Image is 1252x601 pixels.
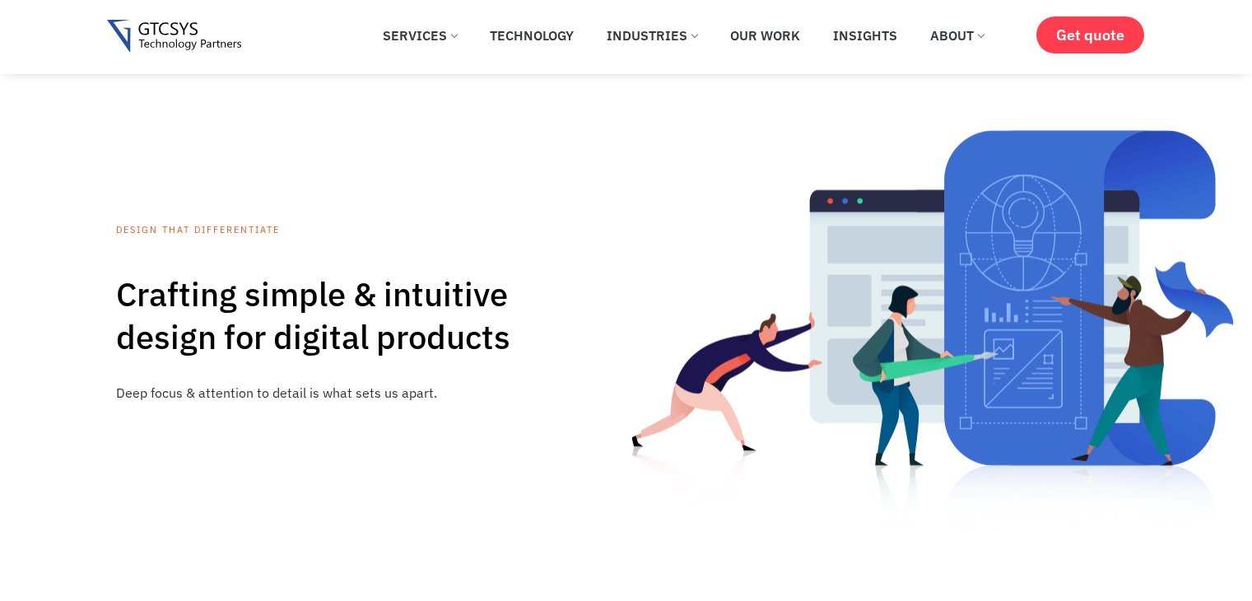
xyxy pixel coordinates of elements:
a: About [918,17,996,54]
p: Design That Differentiate [116,223,519,237]
a: Our Work [718,17,812,54]
a: Insights [821,17,910,54]
a: Get quote [1036,16,1144,54]
span: Get quote [1056,26,1124,44]
h2: Crafting simple & intuitive design for digital products [116,273,519,358]
p: Deep focus & attention to detail is what sets us apart. [116,383,519,403]
a: Technology [477,17,586,54]
img: Gtcsys logo [107,20,241,54]
a: Industries [594,17,710,54]
a: Services [370,17,469,54]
